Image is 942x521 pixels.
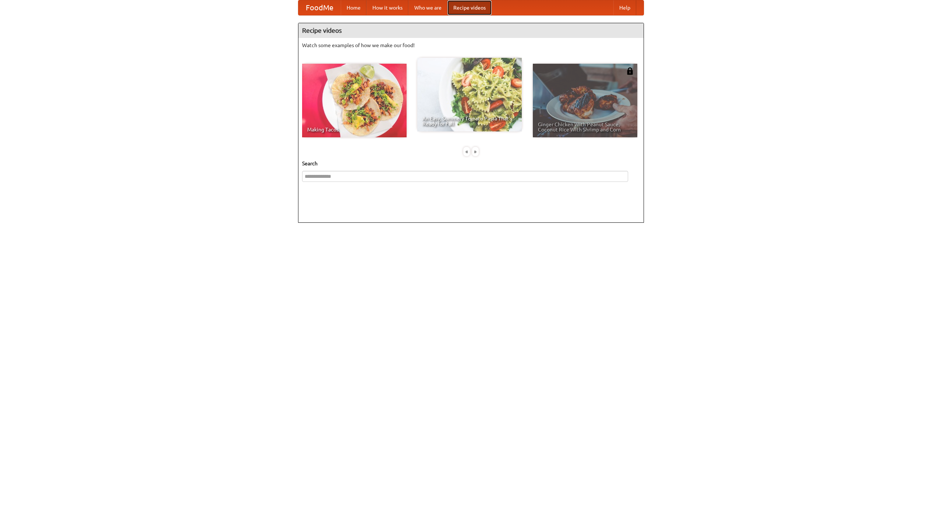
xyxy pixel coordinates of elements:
a: Help [613,0,636,15]
a: Making Tacos [302,64,407,137]
a: Home [341,0,366,15]
div: « [463,147,470,156]
h5: Search [302,160,640,167]
a: FoodMe [298,0,341,15]
a: How it works [366,0,408,15]
h4: Recipe videos [298,23,644,38]
p: Watch some examples of how we make our food! [302,42,640,49]
div: » [472,147,479,156]
a: An Easy, Summery Tomato Pasta That's Ready for Fall [417,58,522,131]
img: 483408.png [626,67,634,75]
a: Recipe videos [447,0,492,15]
a: Who we are [408,0,447,15]
span: Making Tacos [307,127,401,132]
span: An Easy, Summery Tomato Pasta That's Ready for Fall [422,116,517,126]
